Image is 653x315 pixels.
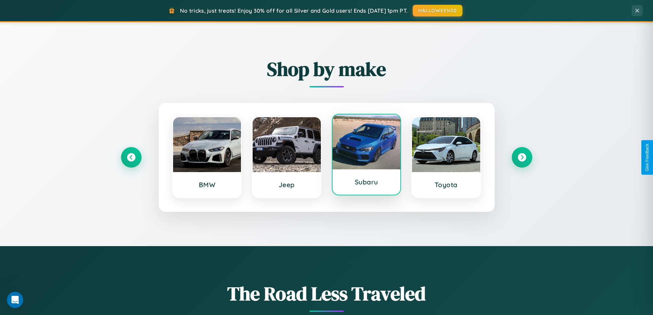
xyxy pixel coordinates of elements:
[180,7,408,14] span: No tricks, just treats! Enjoy 30% off for all Silver and Gold users! Ends [DATE] 1pm PT.
[121,56,532,82] h2: Shop by make
[339,178,394,186] h3: Subaru
[645,144,650,171] div: Give Feedback
[419,181,473,189] h3: Toyota
[7,292,23,308] iframe: Intercom live chat
[121,280,532,307] h1: The Road Less Traveled
[413,5,462,16] button: HALLOWEEN30
[259,181,314,189] h3: Jeep
[180,181,234,189] h3: BMW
